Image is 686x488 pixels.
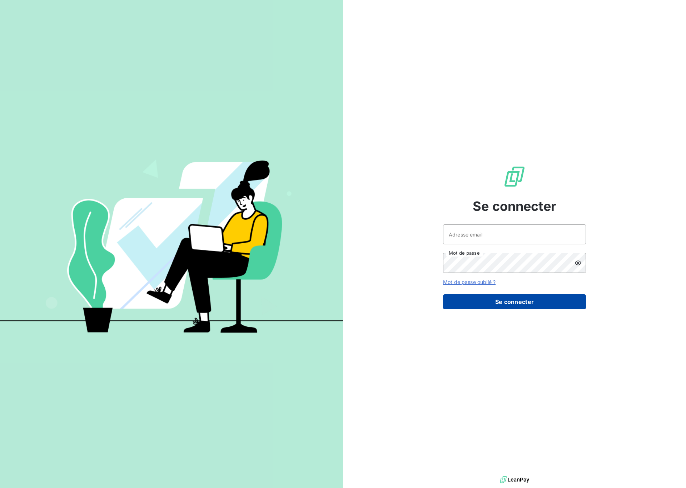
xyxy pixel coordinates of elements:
span: Se connecter [473,197,556,216]
a: Mot de passe oublié ? [443,279,496,285]
img: logo [500,474,529,485]
img: Logo LeanPay [503,165,526,188]
input: placeholder [443,224,586,244]
button: Se connecter [443,294,586,309]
